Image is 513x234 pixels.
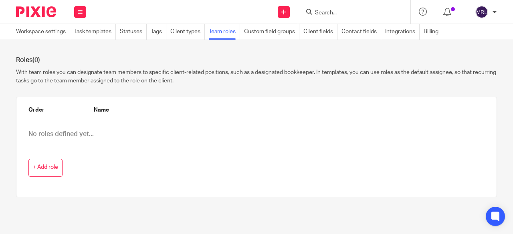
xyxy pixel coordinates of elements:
[28,159,63,177] button: + Add role
[74,24,116,40] a: Task templates
[424,24,442,40] a: Billing
[385,24,420,40] a: Integrations
[32,57,40,63] span: (0)
[28,130,485,138] p: No roles defined yet...
[33,164,58,171] span: + Add role
[28,106,44,114] label: Order
[209,24,240,40] a: Team roles
[16,56,497,64] h1: Roles
[341,24,381,40] a: Contact fields
[16,24,70,40] a: Workspace settings
[314,10,386,17] input: Search
[170,24,205,40] a: Client types
[303,24,337,40] a: Client fields
[151,24,166,40] a: Tags
[16,68,497,85] p: With team roles you can designate team members to specific client-related positions, such as a de...
[94,106,109,114] label: Name
[244,24,299,40] a: Custom field groups
[16,6,56,17] img: Pixie
[120,24,147,40] a: Statuses
[475,6,488,18] img: svg%3E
